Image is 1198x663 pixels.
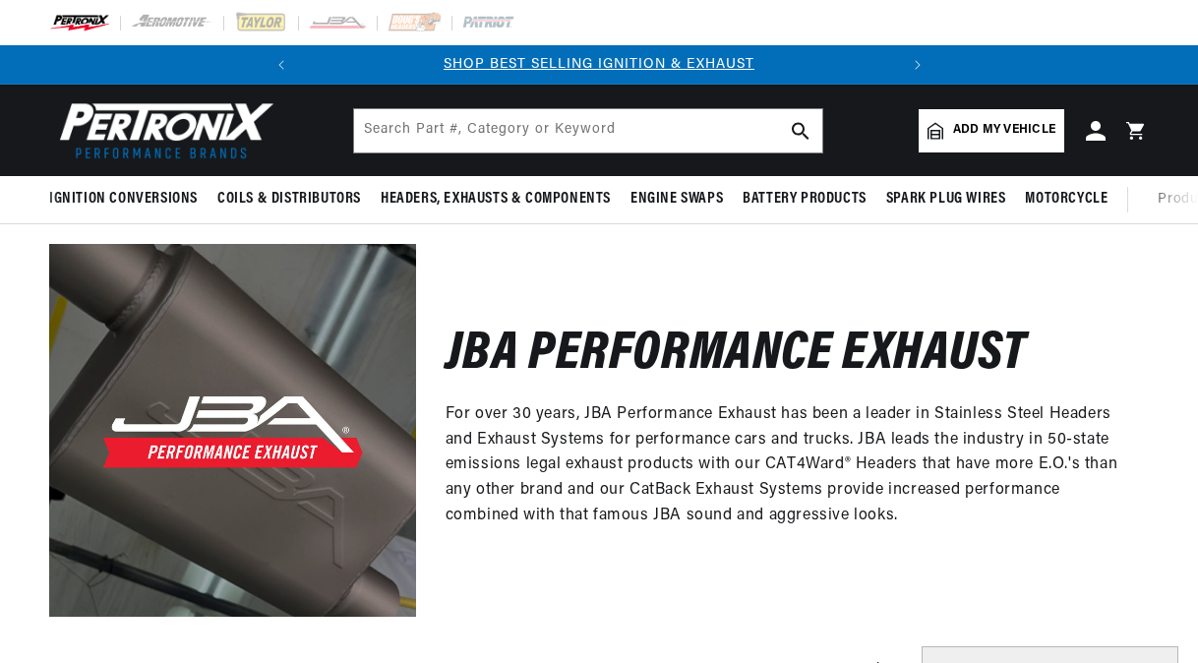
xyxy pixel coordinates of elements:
div: Announcement [301,54,898,76]
span: Headers, Exhausts & Components [381,189,611,210]
p: For over 30 years, JBA Performance Exhaust has been a leader in Stainless Steel Headers and Exhau... [446,402,1119,528]
h2: JBA Performance Exhaust [446,332,1026,379]
summary: Coils & Distributors [208,176,371,222]
a: Add my vehicle [919,109,1064,152]
img: Pertronix [49,96,275,164]
div: 1 of 2 [301,54,898,76]
summary: Battery Products [733,176,876,222]
button: Translation missing: en.sections.announcements.previous_announcement [262,45,301,85]
img: JBA Performance Exhaust [49,244,416,617]
input: Search Part #, Category or Keyword [354,109,822,152]
span: Coils & Distributors [217,189,361,210]
span: Motorcycle [1025,189,1108,210]
span: Add my vehicle [953,121,1055,140]
button: Translation missing: en.sections.announcements.next_announcement [898,45,937,85]
button: search button [779,109,822,152]
span: Ignition Conversions [49,189,198,210]
span: Battery Products [743,189,867,210]
span: Spark Plug Wires [886,189,1006,210]
summary: Spark Plug Wires [876,176,1016,222]
summary: Ignition Conversions [49,176,208,222]
summary: Headers, Exhausts & Components [371,176,621,222]
span: Engine Swaps [630,189,723,210]
summary: Engine Swaps [621,176,733,222]
a: SHOP BEST SELLING IGNITION & EXHAUST [444,57,754,72]
summary: Motorcycle [1015,176,1117,222]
